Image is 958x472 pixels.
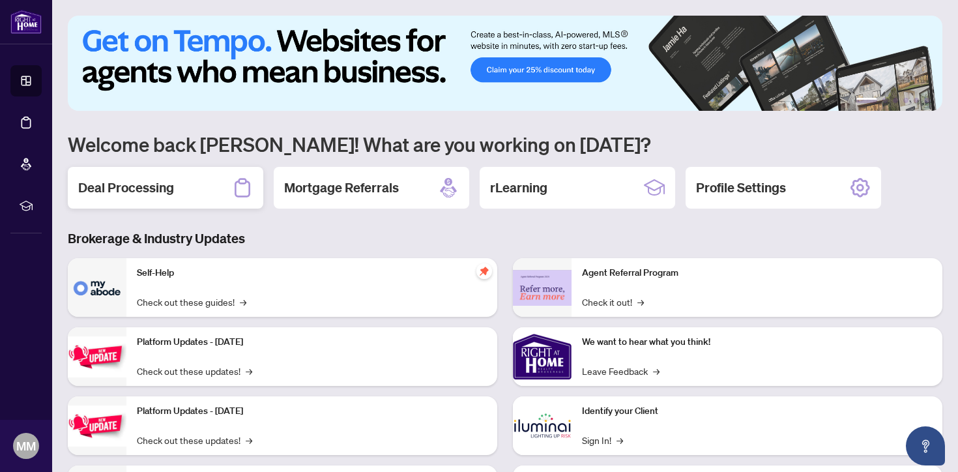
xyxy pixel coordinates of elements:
[240,295,246,309] span: →
[137,295,246,309] a: Check out these guides!→
[78,179,174,197] h2: Deal Processing
[16,437,36,455] span: MM
[893,98,898,103] button: 3
[68,16,942,111] img: Slide 0
[137,364,252,378] a: Check out these updates!→
[582,404,932,419] p: Identify your Client
[653,364,660,378] span: →
[137,266,487,280] p: Self-Help
[284,179,399,197] h2: Mortgage Referrals
[582,433,623,447] a: Sign In!→
[906,426,945,465] button: Open asap
[246,364,252,378] span: →
[476,263,492,279] span: pushpin
[490,179,547,197] h2: rLearning
[582,295,644,309] a: Check it out!→
[513,396,572,455] img: Identify your Client
[68,406,126,447] img: Platform Updates - July 8, 2025
[582,335,932,349] p: We want to hear what you think!
[137,335,487,349] p: Platform Updates - [DATE]
[137,433,252,447] a: Check out these updates!→
[582,364,660,378] a: Leave Feedback→
[513,327,572,386] img: We want to hear what you think!
[10,10,42,34] img: logo
[246,433,252,447] span: →
[68,336,126,377] img: Platform Updates - July 21, 2025
[137,404,487,419] p: Platform Updates - [DATE]
[882,98,888,103] button: 2
[856,98,877,103] button: 1
[68,132,942,156] h1: Welcome back [PERSON_NAME]! What are you working on [DATE]?
[68,258,126,317] img: Self-Help
[696,179,786,197] h2: Profile Settings
[914,98,919,103] button: 5
[903,98,908,103] button: 4
[68,229,942,248] h3: Brokerage & Industry Updates
[617,433,623,447] span: →
[637,295,644,309] span: →
[513,270,572,306] img: Agent Referral Program
[924,98,929,103] button: 6
[582,266,932,280] p: Agent Referral Program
